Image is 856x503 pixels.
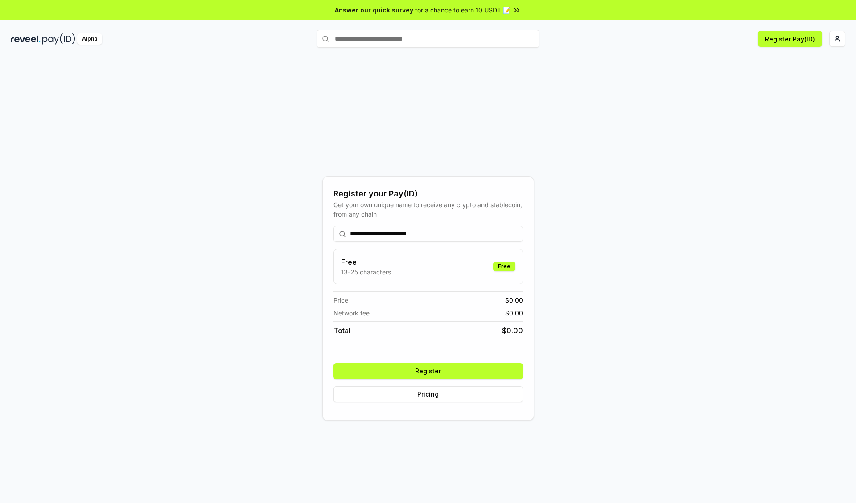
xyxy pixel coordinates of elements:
[333,363,523,379] button: Register
[493,262,515,271] div: Free
[505,295,523,305] span: $ 0.00
[341,267,391,277] p: 13-25 characters
[333,188,523,200] div: Register your Pay(ID)
[333,200,523,219] div: Get your own unique name to receive any crypto and stablecoin, from any chain
[505,308,523,318] span: $ 0.00
[77,33,102,45] div: Alpha
[333,295,348,305] span: Price
[758,31,822,47] button: Register Pay(ID)
[333,325,350,336] span: Total
[335,5,413,15] span: Answer our quick survey
[415,5,510,15] span: for a chance to earn 10 USDT 📝
[333,386,523,402] button: Pricing
[11,33,41,45] img: reveel_dark
[502,325,523,336] span: $ 0.00
[42,33,75,45] img: pay_id
[341,257,391,267] h3: Free
[333,308,370,318] span: Network fee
